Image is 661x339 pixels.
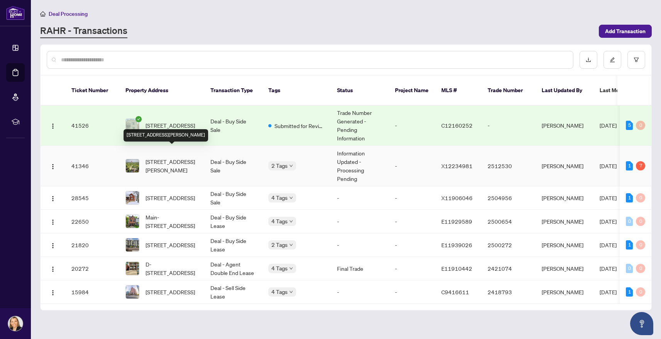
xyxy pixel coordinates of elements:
[626,264,633,273] div: 0
[289,196,293,200] span: down
[47,160,59,172] button: Logo
[47,286,59,298] button: Logo
[119,76,204,106] th: Property Address
[204,146,262,186] td: Deal - Buy Side Sale
[600,194,617,201] span: [DATE]
[600,162,617,169] span: [DATE]
[536,280,593,304] td: [PERSON_NAME]
[47,262,59,275] button: Logo
[50,266,56,272] img: Logo
[47,192,59,204] button: Logo
[146,260,198,277] span: D-[STREET_ADDRESS]
[441,194,473,201] span: X11906046
[50,164,56,170] img: Logo
[65,257,119,280] td: 20272
[146,241,195,249] span: [STREET_ADDRESS]
[289,290,293,294] span: down
[600,218,617,225] span: [DATE]
[146,288,195,296] span: [STREET_ADDRESS]
[50,123,56,129] img: Logo
[50,243,56,249] img: Logo
[630,312,653,335] button: Open asap
[599,25,652,38] button: Add Transaction
[126,191,139,204] img: thumbnail-img
[636,121,645,130] div: 0
[40,24,127,38] a: RAHR - Transactions
[65,76,119,106] th: Ticket Number
[126,285,139,299] img: thumbnail-img
[636,287,645,297] div: 0
[481,186,536,210] td: 2504956
[331,186,389,210] td: -
[204,257,262,280] td: Deal - Agent Double End Lease
[435,76,481,106] th: MLS #
[65,146,119,186] td: 41346
[441,288,469,295] span: C9416611
[441,265,472,272] span: E11910442
[536,210,593,233] td: [PERSON_NAME]
[481,280,536,304] td: 2418793
[389,210,435,233] td: -
[481,210,536,233] td: 2500654
[289,266,293,270] span: down
[389,233,435,257] td: -
[6,6,25,20] img: logo
[586,57,591,62] span: download
[626,287,633,297] div: 1
[136,116,142,122] span: check-circle
[331,257,389,280] td: Final Trade
[126,119,139,132] img: thumbnail-img
[271,193,288,202] span: 4 Tags
[441,122,473,129] span: C12160252
[204,76,262,106] th: Transaction Type
[47,239,59,251] button: Logo
[126,159,139,172] img: thumbnail-img
[600,86,647,94] span: Last Modified Date
[389,186,435,210] td: -
[481,146,536,186] td: 2512530
[389,146,435,186] td: -
[389,76,435,106] th: Project Name
[580,51,597,69] button: download
[331,76,389,106] th: Status
[271,217,288,226] span: 4 Tags
[536,186,593,210] td: [PERSON_NAME]
[65,186,119,210] td: 28545
[389,105,435,146] td: -
[636,240,645,250] div: 0
[8,316,23,331] img: Profile Icon
[626,161,633,170] div: 1
[65,210,119,233] td: 22650
[289,164,293,168] span: down
[600,265,617,272] span: [DATE]
[124,129,208,142] div: [STREET_ADDRESS][PERSON_NAME]
[275,121,325,130] span: Submitted for Review
[49,10,88,17] span: Deal Processing
[626,121,633,130] div: 5
[389,257,435,280] td: -
[289,219,293,223] span: down
[636,217,645,226] div: 0
[146,121,195,130] span: [STREET_ADDRESS]
[331,146,389,186] td: Information Updated - Processing Pending
[271,240,288,249] span: 2 Tags
[126,215,139,228] img: thumbnail-img
[626,193,633,202] div: 1
[204,186,262,210] td: Deal - Buy Side Sale
[146,194,195,202] span: [STREET_ADDRESS]
[636,161,645,170] div: 7
[605,25,646,37] span: Add Transaction
[636,193,645,202] div: 0
[289,243,293,247] span: down
[331,280,389,304] td: -
[481,76,536,106] th: Trade Number
[50,196,56,202] img: Logo
[636,264,645,273] div: 0
[204,105,262,146] td: Deal - Buy Side Sale
[626,240,633,250] div: 1
[331,210,389,233] td: -
[441,241,472,248] span: E11939026
[536,233,593,257] td: [PERSON_NAME]
[204,210,262,233] td: Deal - Buy Side Lease
[271,264,288,273] span: 4 Tags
